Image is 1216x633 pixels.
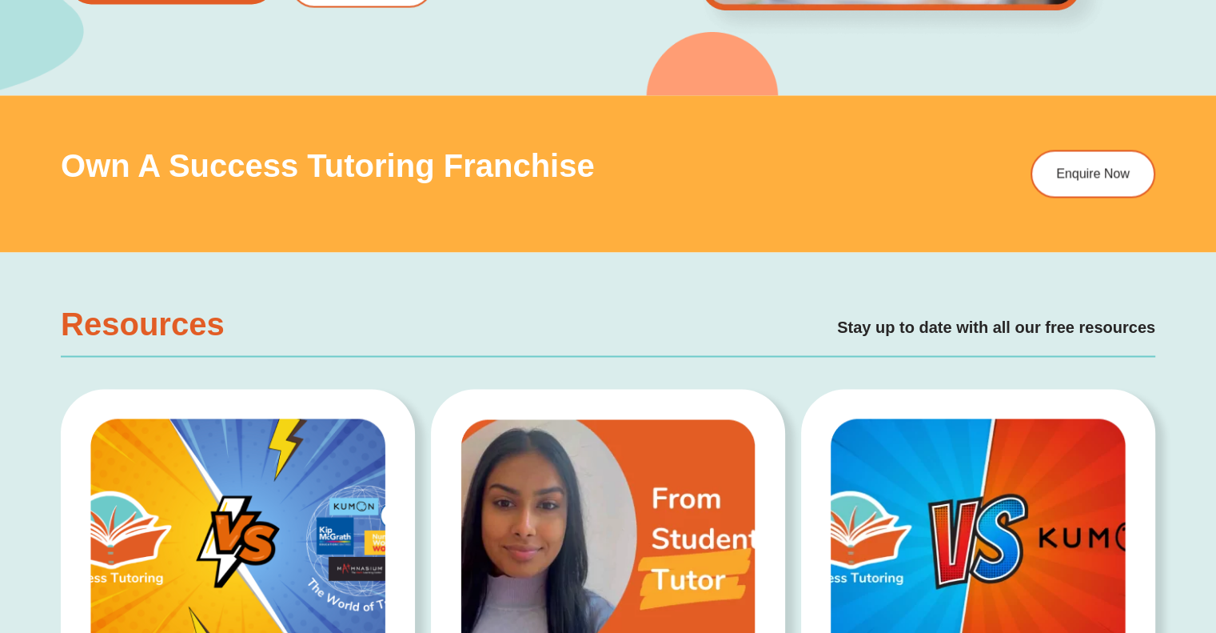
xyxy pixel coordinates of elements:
[61,150,923,182] h2: Own a Success Tutoring Franchise
[1031,150,1155,198] a: Enquire Now
[61,307,255,339] h2: Resources
[271,314,1155,339] h2: Stay up to date with all our free resources
[1056,167,1130,180] span: Enquire Now
[1136,556,1216,633] iframe: Chat Widget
